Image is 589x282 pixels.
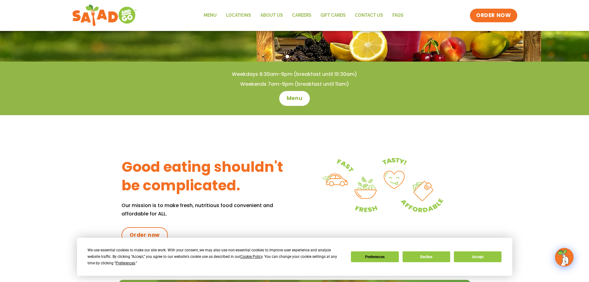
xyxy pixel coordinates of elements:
[122,227,168,243] a: Order now
[388,8,408,23] a: FAQs
[122,158,295,195] h3: Good eating shouldn't be complicated.
[351,251,399,262] button: Preferences
[122,201,295,218] p: Our mission is to make fresh, nutritious food convenient and affordable for ALL.
[316,8,350,23] a: GIFT CARDS
[72,3,137,28] img: new-SAG-logo-768×292
[77,238,512,276] div: Cookie Consent Prompt
[556,249,573,266] img: wpChatIcon
[12,71,577,78] h4: Weekdays 6:30am-9pm (breakfast until 10:30am)
[476,12,511,19] span: ORDER NOW
[130,232,160,239] span: Order now
[87,247,344,267] div: We use essential cookies to make our site work. With your consent, we may also use non-essential ...
[470,9,517,22] a: ORDER NOW
[288,8,316,23] a: Careers
[279,91,310,106] a: Menu
[116,261,135,265] span: Preferences
[12,81,577,88] h4: Weekends 7am-9pm (breakfast until 11am)
[221,8,256,23] a: Locations
[403,251,450,262] button: Decline
[454,251,502,262] button: Accept
[287,95,302,102] span: Menu
[240,254,262,259] span: Cookie Policy
[199,8,408,23] nav: Menu
[350,8,388,23] a: Contact Us
[256,8,288,23] a: About Us
[300,55,303,58] span: Go to slide 3
[286,55,289,58] span: Go to slide 1
[293,55,296,58] span: Go to slide 2
[199,8,221,23] a: Menu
